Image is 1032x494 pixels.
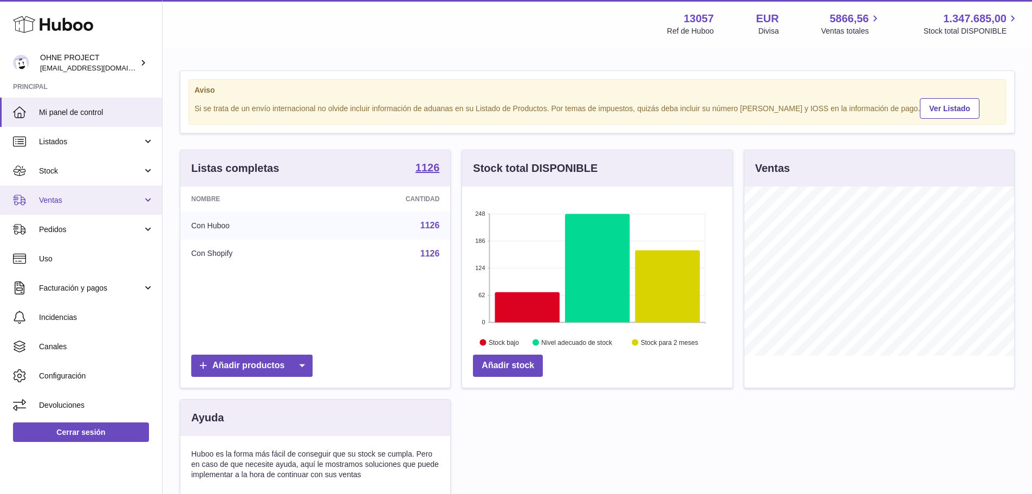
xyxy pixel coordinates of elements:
th: Cantidad [324,187,451,211]
span: Incidencias [39,312,154,323]
strong: EUR [756,11,779,26]
h3: Listas completas [191,161,279,176]
div: Ref de Huboo [667,26,713,36]
span: Listados [39,137,142,147]
a: 1.347.685,00 Stock total DISPONIBLE [924,11,1019,36]
strong: Aviso [194,85,1000,95]
text: Stock bajo [489,339,519,347]
td: Con Huboo [180,211,324,240]
td: Con Shopify [180,240,324,268]
span: Stock [39,166,142,176]
span: [EMAIL_ADDRESS][DOMAIN_NAME] [40,63,159,72]
text: 248 [475,210,485,217]
strong: 1126 [416,162,440,173]
h3: Ayuda [191,410,224,425]
text: 124 [475,265,485,271]
span: Devoluciones [39,400,154,410]
span: 1.347.685,00 [943,11,1007,26]
a: Ver Listado [920,98,979,119]
span: Ventas totales [821,26,881,36]
span: Facturación y pagos [39,283,142,293]
strong: 13057 [684,11,714,26]
h3: Stock total DISPONIBLE [473,161,598,176]
text: 62 [479,292,485,298]
a: Añadir stock [473,355,543,377]
span: Mi panel de control [39,107,154,118]
text: 0 [482,319,485,325]
a: 1126 [420,221,440,230]
text: Nivel adecuado de stock [542,339,613,347]
span: Canales [39,342,154,352]
div: Si se trata de un envío internacional no olvide incluir información de aduanas en su Listado de P... [194,97,1000,119]
a: 1126 [420,249,440,258]
th: Nombre [180,187,324,211]
span: Ventas [39,195,142,206]
a: Cerrar sesión [13,422,149,442]
div: OHNE PROJECT [40,53,138,73]
span: Configuración [39,371,154,381]
a: 1126 [416,162,440,175]
p: Huboo es la forma más fácil de conseguir que su stock se cumpla. Pero en caso de que necesite ayu... [191,449,439,480]
span: Uso [39,254,154,264]
span: Pedidos [39,224,142,235]
text: Stock para 2 meses [641,339,698,347]
h3: Ventas [755,161,790,176]
text: 186 [475,238,485,244]
span: 5866,56 [829,11,868,26]
img: internalAdmin-13057@internal.huboo.com [13,55,29,71]
span: Stock total DISPONIBLE [924,26,1019,36]
a: 5866,56 Ventas totales [821,11,881,36]
div: Divisa [758,26,779,36]
a: Añadir productos [191,355,313,377]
